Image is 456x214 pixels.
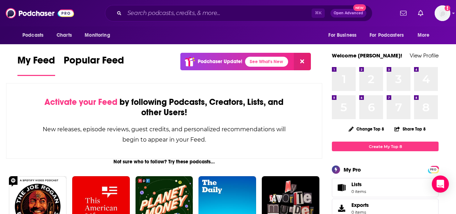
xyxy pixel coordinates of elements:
[323,29,365,42] button: open menu
[330,9,366,17] button: Open AdvancedNew
[332,142,439,151] a: Create My Top 8
[370,30,404,40] span: For Podcasters
[332,52,402,59] a: Welcome [PERSON_NAME]!
[6,159,322,165] div: Not sure who to follow? Try these podcasts...
[353,4,366,11] span: New
[365,29,414,42] button: open menu
[432,175,449,193] div: Open Intercom Messenger
[17,54,55,76] a: My Feed
[415,7,426,19] a: Show notifications dropdown
[445,5,450,11] svg: Add a profile image
[351,202,369,208] span: Exports
[429,167,438,172] span: PRO
[334,183,349,193] span: Lists
[52,29,76,42] a: Charts
[344,166,361,173] div: My Pro
[334,203,349,213] span: Exports
[80,29,119,42] button: open menu
[332,178,439,197] a: Lists
[410,52,439,59] a: View Profile
[394,122,426,136] button: Share Top 8
[85,30,110,40] span: Monitoring
[413,29,439,42] button: open menu
[64,54,124,76] a: Popular Feed
[105,5,372,21] div: Search podcasts, credits, & more...
[435,5,450,21] button: Show profile menu
[328,30,356,40] span: For Business
[124,7,312,19] input: Search podcasts, credits, & more...
[6,6,74,20] img: Podchaser - Follow, Share and Rate Podcasts
[435,5,450,21] span: Logged in as mmaugeri_hunter
[245,57,288,67] a: See What's New
[17,29,53,42] button: open menu
[397,7,409,19] a: Show notifications dropdown
[22,30,43,40] span: Podcasts
[334,11,363,15] span: Open Advanced
[42,97,286,118] div: by following Podcasts, Creators, Lists, and other Users!
[198,58,242,65] p: Podchaser Update!
[312,9,325,18] span: ⌘ K
[418,30,430,40] span: More
[42,124,286,145] div: New releases, episode reviews, guest credits, and personalized recommendations will begin to appe...
[351,189,366,194] span: 0 items
[57,30,72,40] span: Charts
[429,167,438,172] a: PRO
[351,181,366,188] span: Lists
[64,54,124,71] span: Popular Feed
[344,124,388,133] button: Change Top 8
[351,181,362,188] span: Lists
[44,97,117,107] span: Activate your Feed
[17,54,55,71] span: My Feed
[435,5,450,21] img: User Profile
